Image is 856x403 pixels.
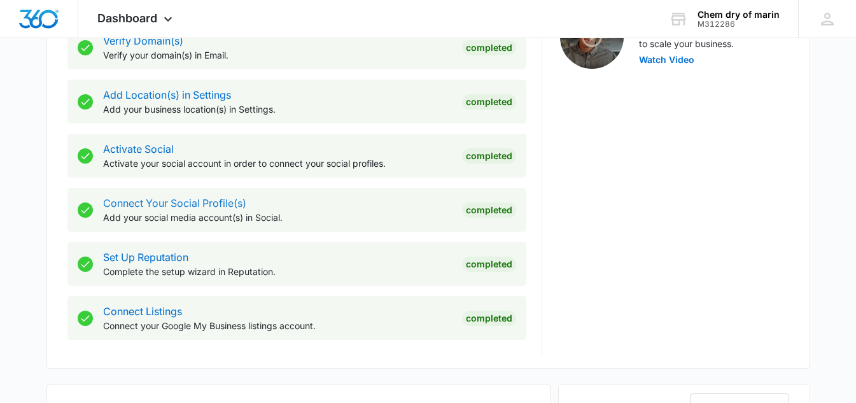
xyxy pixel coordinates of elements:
div: Completed [462,311,516,326]
p: Complete the setup wizard in Reputation. [103,265,452,278]
button: Watch Video [639,55,694,64]
a: Activate Social [103,143,174,155]
p: Verify your domain(s) in Email. [103,48,452,62]
div: account name [698,10,780,20]
a: Add Location(s) in Settings [103,88,231,101]
p: Connect your Google My Business listings account. [103,319,452,332]
p: Add your social media account(s) in Social. [103,211,452,224]
a: Connect Your Social Profile(s) [103,197,246,209]
div: Completed [462,257,516,272]
div: Completed [462,202,516,218]
div: Completed [462,94,516,110]
div: Completed [462,40,516,55]
div: account id [698,20,780,29]
a: Verify Domain(s) [103,34,183,47]
a: Set Up Reputation [103,251,188,264]
span: Dashboard [97,11,157,25]
a: Connect Listings [103,305,182,318]
p: Add your business location(s) in Settings. [103,103,452,116]
p: Activate your social account in order to connect your social profiles. [103,157,452,170]
div: Completed [462,148,516,164]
